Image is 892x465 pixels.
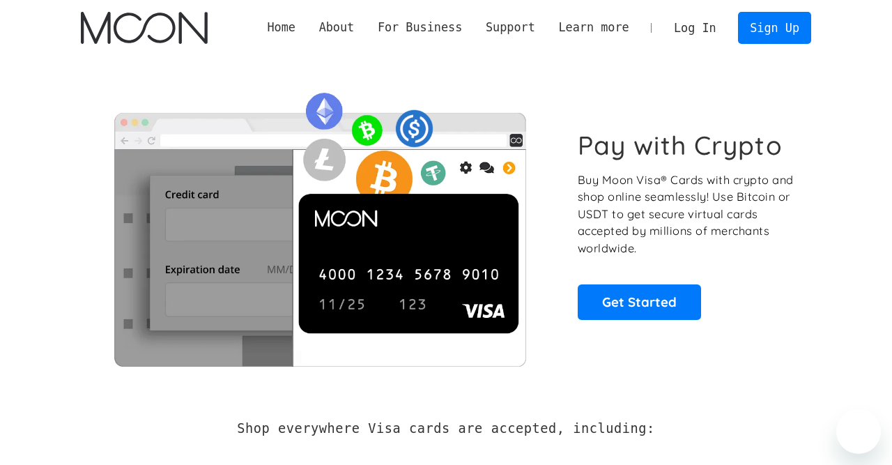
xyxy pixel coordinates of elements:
div: Learn more [558,19,629,36]
h1: Pay with Crypto [578,130,783,161]
img: Moon Logo [81,12,207,44]
p: Buy Moon Visa® Cards with crypto and shop online seamlessly! Use Bitcoin or USDT to get secure vi... [578,171,796,257]
div: For Business [378,19,462,36]
a: Sign Up [738,12,810,43]
iframe: Button to launch messaging window [836,409,881,454]
a: home [81,12,207,44]
div: About [319,19,355,36]
img: Moon Cards let you spend your crypto anywhere Visa is accepted. [81,83,558,366]
h2: Shop everywhere Visa cards are accepted, including: [237,421,654,436]
div: Support [474,19,546,36]
a: Home [256,19,307,36]
div: For Business [366,19,474,36]
div: Support [486,19,535,36]
a: Get Started [578,284,701,319]
div: About [307,19,366,36]
a: Log In [662,13,728,43]
div: Learn more [547,19,641,36]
